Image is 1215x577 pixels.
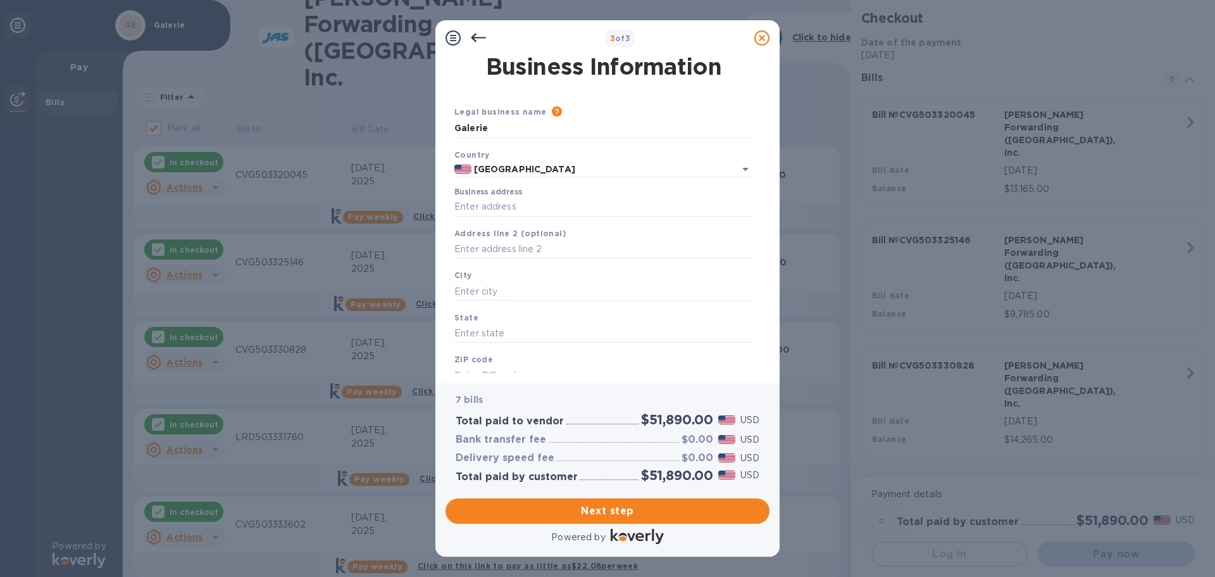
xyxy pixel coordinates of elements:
[456,471,578,483] h3: Total paid by customer
[610,34,631,43] b: of 3
[454,189,522,196] label: Business address
[611,529,664,544] img: Logo
[718,415,735,424] img: USD
[454,107,547,117] b: Legal business name
[454,355,493,364] b: ZIP code
[454,366,753,385] input: Enter ZIP code
[682,452,713,464] h3: $0.00
[551,531,605,544] p: Powered by
[445,498,769,524] button: Next step
[454,119,753,138] input: Enter legal business name
[641,467,713,483] h2: $51,890.00
[740,469,759,482] p: USD
[740,433,759,447] p: USD
[454,240,753,259] input: Enter address line 2
[682,434,713,446] h3: $0.00
[456,434,546,446] h3: Bank transfer fee
[454,229,566,238] b: Address line 2 (optional)
[454,150,490,160] b: Country
[454,270,472,280] b: City
[454,324,753,343] input: Enter state
[454,165,471,174] img: US
[718,435,735,444] img: USD
[641,412,713,428] h2: $51,890.00
[456,452,554,464] h3: Delivery speed fee
[740,414,759,427] p: USD
[456,504,759,519] span: Next step
[456,415,564,428] h3: Total paid to vendor
[718,453,735,462] img: USD
[454,198,753,217] input: Enter address
[452,53,756,80] h1: Business Information
[454,313,478,322] b: State
[718,471,735,479] img: USD
[456,395,483,405] b: 7 bills
[454,282,753,301] input: Enter city
[740,452,759,465] p: USD
[610,34,615,43] span: 3
[737,160,754,178] button: Open
[471,162,718,177] input: Select country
